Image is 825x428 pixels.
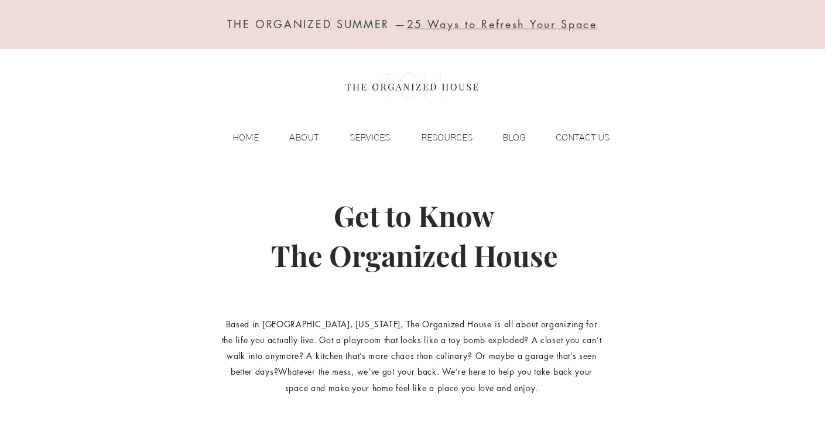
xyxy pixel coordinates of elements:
p: RESOURCES [415,129,478,146]
p: ABOUT [283,129,324,146]
p: HOME [227,129,265,146]
p: SERVICES [344,129,396,146]
span: Based in [GEOGRAPHIC_DATA], [US_STATE], The Organized House is all about organizing for the life ... [222,319,602,378]
nav: Site [208,129,615,146]
span: Whatever the mess, we’ve got your back. We’re here to help you take back your space and make your... [278,366,593,393]
span: THE ORGANIZED SUMMER — [227,17,597,31]
a: CONTACT US [532,129,615,146]
p: CONTACT US [550,129,615,146]
a: ABOUT [265,129,324,146]
a: SERVICES [324,129,396,146]
p: BLOG [497,129,532,146]
a: BLOG [478,129,532,146]
a: 25 Ways to Refresh Your Space [407,17,597,31]
h1: Get to Know The Organized House [126,196,703,276]
img: the organized house [340,63,484,109]
a: RESOURCES [396,129,478,146]
a: HOME [208,129,265,146]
